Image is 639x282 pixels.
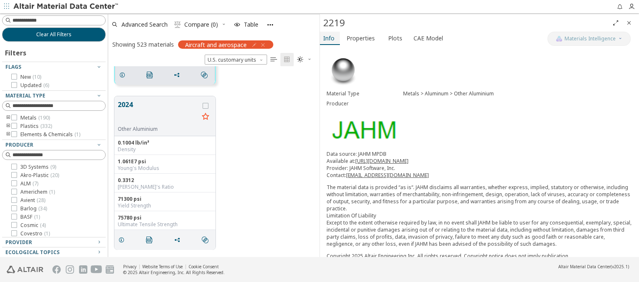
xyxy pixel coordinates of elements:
[197,67,215,83] button: Similar search
[40,122,52,130] span: ( 332 )
[20,180,38,187] span: ALM
[327,100,403,107] div: Producer
[20,172,59,179] span: Akro-Plastic
[43,82,49,89] span: ( 6 )
[5,239,32,246] span: Provider
[5,131,11,138] i: toogle group
[2,91,106,101] button: Material Type
[294,53,315,66] button: Theme
[118,202,212,209] div: Yield Strength
[284,56,290,63] i: 
[20,131,80,138] span: Elements & Chemicals
[346,172,429,179] a: [EMAIL_ADDRESS][DOMAIN_NAME]
[118,184,212,190] div: [PERSON_NAME]'s Ratio
[170,232,188,248] button: Share
[174,21,181,28] i: 
[184,22,218,27] span: Compare (0)
[205,55,267,65] div: Unit System
[74,131,80,138] span: ( 1 )
[118,165,212,172] div: Young's Modulus
[118,215,212,221] div: 75780 psi
[622,16,636,30] button: Close
[5,92,45,99] span: Material Type
[146,72,153,78] i: 
[114,232,132,248] button: Details
[123,270,225,275] div: © 2025 Altair Engineering, Inc. All Rights Reserved.
[185,41,247,48] span: Aircraft and aerospace
[188,264,219,270] a: Cookie Consent
[5,123,11,130] i: toogle group
[280,53,294,66] button: Tile View
[327,184,632,247] p: The material data is provided “as is“. JAHM disclaims all warranties, whether express, implied, s...
[50,172,59,179] span: ( 20 )
[297,56,304,63] i: 
[327,90,403,97] div: Material Type
[20,230,50,237] span: Covestro
[2,247,106,257] button: Ecological Topics
[205,55,267,65] span: U.S. customary units
[20,164,56,170] span: 3D Systems
[20,74,41,80] span: New
[142,264,183,270] a: Website Terms of Use
[327,150,632,179] p: Data source: JAHM MPDB Available at: Provider: JAHM Software, Inc. Contact:
[7,266,43,273] img: Altair Engineering
[20,82,49,89] span: Updated
[118,196,212,202] div: 71300 psi
[143,67,160,83] button: PDF Download
[558,264,611,270] span: Altair Material Data Center
[2,237,106,247] button: Provider
[267,53,280,66] button: Table View
[118,126,199,132] div: Other Aluminium
[20,189,55,195] span: Americhem
[5,249,59,256] span: Ecological Topics
[327,115,400,144] img: Logo - Provider
[170,67,187,83] button: Share
[108,66,319,257] div: grid
[355,157,409,165] a: [URL][DOMAIN_NAME]
[347,32,375,45] span: Properties
[34,213,40,220] span: ( 1 )
[32,180,38,187] span: ( 7 )
[118,100,199,126] button: 2024
[2,140,106,150] button: Producer
[38,114,50,121] span: ( 190 )
[2,42,30,62] div: Filters
[38,205,47,212] span: ( 34 )
[20,115,50,121] span: Metals
[121,22,168,27] span: Advanced Search
[50,163,56,170] span: ( 9 )
[5,63,21,70] span: Flags
[44,230,50,237] span: ( 1 )
[118,158,212,165] div: 1.061E7 psi
[49,188,55,195] span: ( 1 )
[13,2,119,11] img: Altair Material Data Center
[20,214,40,220] span: BASF
[118,177,212,184] div: 0.3312
[414,32,443,45] span: CAE Model
[5,141,33,148] span: Producer
[20,123,52,130] span: Plastics
[32,73,41,80] span: ( 10 )
[40,222,46,229] span: ( 4 )
[547,32,631,46] button: AI CopilotMaterials Intelligence
[565,35,616,42] span: Materials Intelligence
[2,27,106,42] button: Clear All Filters
[123,264,136,270] a: Privacy
[118,146,212,153] div: Density
[118,221,212,228] div: Ultimate Tensile Strength
[323,32,334,45] span: Info
[323,16,609,30] div: 2219
[146,237,153,243] i: 
[327,54,360,87] img: Material Type Image
[556,35,562,42] img: AI Copilot
[609,16,622,30] button: Full Screen
[199,110,212,124] button: Favorite
[388,32,402,45] span: Plots
[20,222,46,229] span: Cosmic
[558,264,629,270] div: (v2025.1)
[20,197,45,204] span: Avient
[403,90,632,97] div: Metals > Aluminum > Other Aluminium
[201,72,208,78] i: 
[244,22,258,27] span: Table
[202,237,208,243] i: 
